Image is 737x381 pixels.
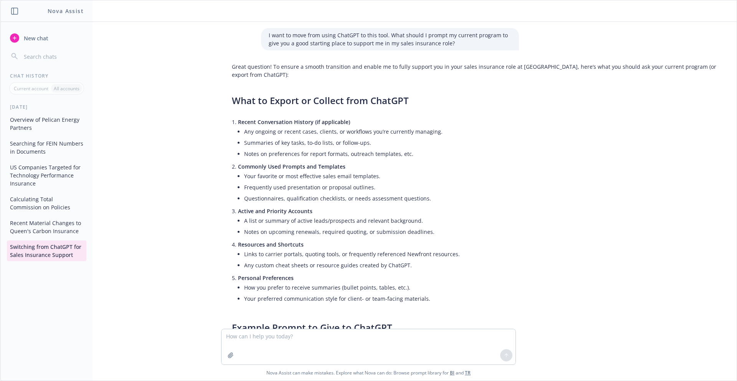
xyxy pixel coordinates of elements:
button: Switching from ChatGPT for Sales Insurance Support [7,240,86,261]
li: Notes on upcoming renewals, required quoting, or submission deadlines. [244,226,721,237]
li: Links to carrier portals, quoting tools, or frequently referenced Newfront resources. [244,248,721,260]
li: Summaries of key tasks, to-do lists, or follow-ups. [244,137,721,148]
div: [DATE] [1,104,93,110]
button: Overview of Pelican Energy Partners [7,113,86,134]
button: Recent Material Changes to Queen's Carbon Insurance [7,217,86,237]
li: A list or summary of active leads/prospects and relevant background. [244,215,721,226]
span: Nova Assist can make mistakes. Explore what Nova can do: Browse prompt library for and [266,365,471,381]
li: Frequently used presentation or proposal outlines. [244,182,721,193]
p: All accounts [54,85,79,92]
span: Commonly Used Prompts and Templates [238,163,345,170]
p: I want to move from using ChatGPT to this tool. What should I prompt my current program to give y... [269,31,511,47]
a: TR [465,369,471,376]
li: Your preferred communication style for client- or team-facing materials. [244,293,721,304]
button: US Companies Targeted for Technology Performance Insurance [7,161,86,190]
h3: Example Prompt to Give to ChatGPT [232,321,721,334]
span: Resources and Shortcuts [238,241,304,248]
li: Notes on preferences for report formats, outreach templates, etc. [244,148,721,159]
button: Searching for FEIN Numbers in Documents [7,137,86,158]
span: Personal Preferences [238,274,294,282]
p: Great question! To ensure a smooth transition and enable me to fully support you in your sales in... [232,63,721,79]
input: Search chats [22,51,83,62]
h1: Nova Assist [48,7,84,15]
p: Current account [14,85,48,92]
li: Any ongoing or recent cases, clients, or workflows you’re currently managing. [244,126,721,137]
li: Your favorite or most effective sales email templates. [244,171,721,182]
span: New chat [22,34,48,42]
div: Chat History [1,73,93,79]
h3: What to Export or Collect from ChatGPT [232,94,721,107]
li: How you prefer to receive summaries (bullet points, tables, etc.). [244,282,721,293]
span: Active and Priority Accounts [238,207,312,215]
button: New chat [7,31,86,45]
li: Any custom cheat sheets or resource guides created by ChatGPT. [244,260,721,271]
a: BI [450,369,454,376]
span: Recent Conversation History (if applicable) [238,118,350,126]
button: Calculating Total Commission on Policies [7,193,86,214]
li: Questionnaires, qualification checklists, or needs assessment questions. [244,193,721,204]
